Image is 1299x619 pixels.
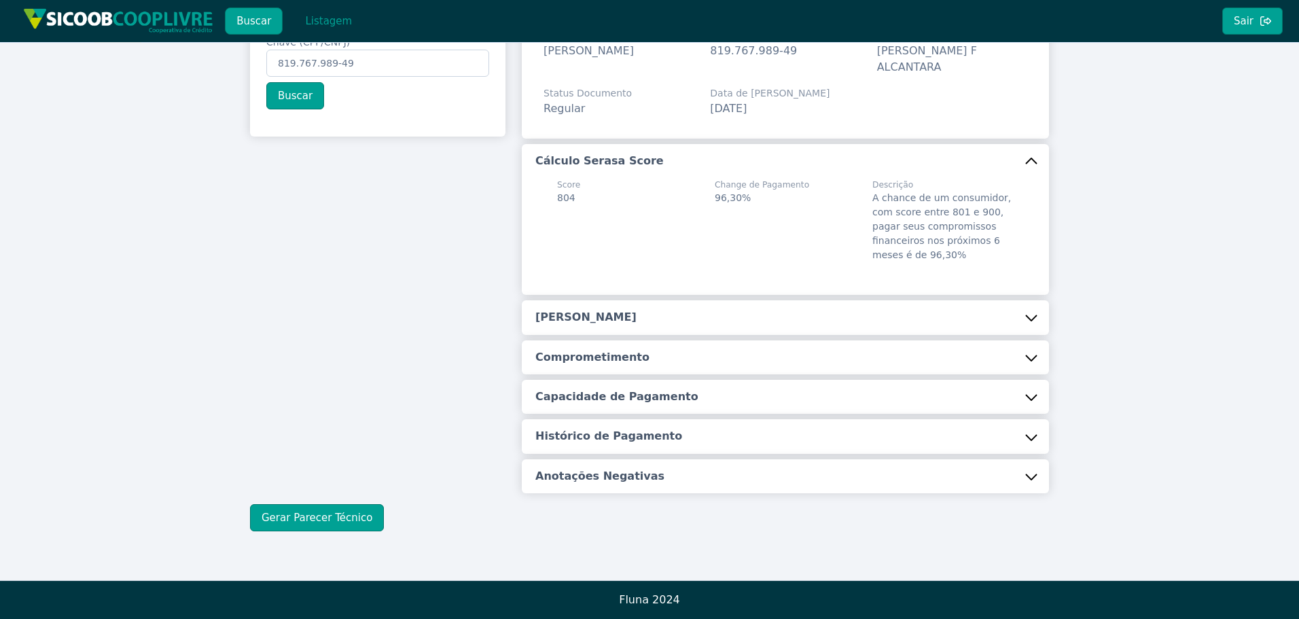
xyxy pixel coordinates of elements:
[225,7,283,35] button: Buscar
[710,86,830,101] span: Data de [PERSON_NAME]
[522,380,1049,414] button: Capacidade de Pagamento
[544,44,634,57] span: [PERSON_NAME]
[544,86,632,101] span: Status Documento
[715,192,751,203] span: 96,30%
[522,144,1049,178] button: Cálculo Serasa Score
[266,50,489,77] input: Chave (CPF/CNPJ)
[522,419,1049,453] button: Histórico de Pagamento
[522,459,1049,493] button: Anotações Negativas
[710,44,797,57] span: 819.767.989-49
[266,82,324,109] button: Buscar
[535,350,649,365] h5: Comprometimento
[522,300,1049,334] button: [PERSON_NAME]
[877,44,977,73] span: [PERSON_NAME] F ALCANTARA
[23,8,213,33] img: img/sicoob_cooplivre.png
[535,469,664,484] h5: Anotações Negativas
[293,7,363,35] button: Listagem
[544,102,585,115] span: Regular
[535,154,664,169] h5: Cálculo Serasa Score
[557,192,575,203] span: 804
[250,504,384,531] button: Gerar Parecer Técnico
[619,593,680,606] span: Fluna 2024
[872,179,1014,191] span: Descrição
[535,429,682,444] h5: Histórico de Pagamento
[535,389,698,404] h5: Capacidade de Pagamento
[535,310,637,325] h5: [PERSON_NAME]
[710,102,747,115] span: [DATE]
[872,192,1011,260] span: A chance de um consumidor, com score entre 801 e 900, pagar seus compromissos financeiros nos pró...
[557,179,580,191] span: Score
[1222,7,1283,35] button: Sair
[715,179,809,191] span: Change de Pagamento
[522,340,1049,374] button: Comprometimento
